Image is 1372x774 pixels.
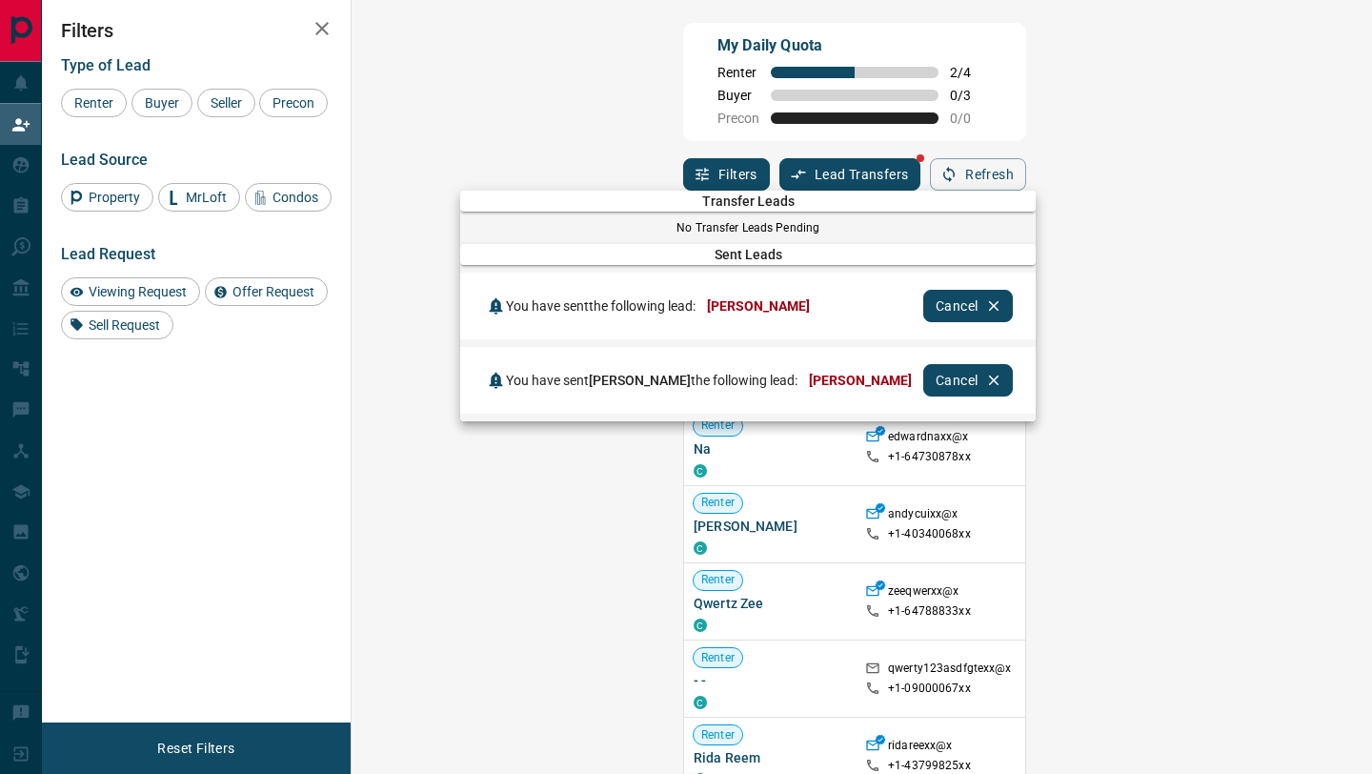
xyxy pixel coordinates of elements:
[923,364,1013,397] button: Cancel
[506,298,696,314] span: You have sent the following lead:
[809,373,912,388] span: [PERSON_NAME]
[923,290,1013,322] button: Cancel
[707,298,810,314] span: [PERSON_NAME]
[460,193,1036,209] span: Transfer Leads
[506,373,797,388] span: You have sent the following lead:
[589,373,691,388] span: [PERSON_NAME]
[460,219,1036,236] p: No Transfer Leads Pending
[460,247,1036,262] span: Sent Leads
